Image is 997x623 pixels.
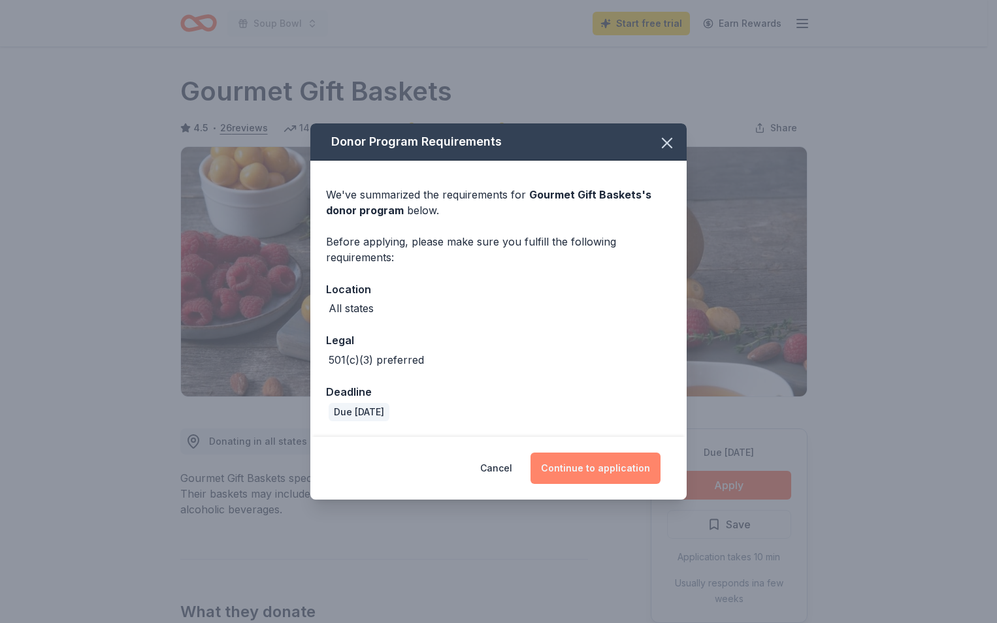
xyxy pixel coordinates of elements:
button: Continue to application [531,453,661,484]
div: Donor Program Requirements [310,123,687,161]
div: Legal [326,332,671,349]
div: 501(c)(3) preferred [329,352,424,368]
div: Before applying, please make sure you fulfill the following requirements: [326,234,671,265]
div: We've summarized the requirements for below. [326,187,671,218]
div: Location [326,281,671,298]
button: Cancel [480,453,512,484]
div: Due [DATE] [329,403,389,421]
div: Deadline [326,383,671,400]
div: All states [329,300,374,316]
